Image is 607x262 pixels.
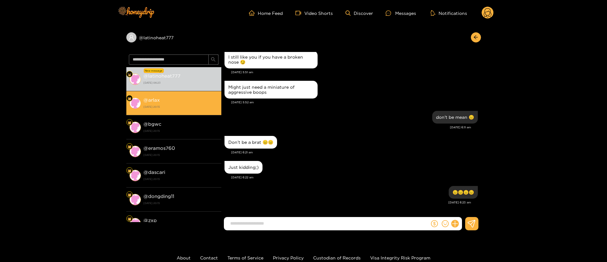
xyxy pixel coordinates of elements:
img: conversation [130,170,141,181]
div: [DATE] 6:11 am [224,125,471,130]
strong: @ dascari [143,169,165,175]
div: [DATE] 6:22 am [231,175,478,180]
a: Custodian of Records [313,255,361,260]
span: search [211,57,216,62]
img: Fan Level [128,97,131,100]
strong: @ arlax [143,97,160,103]
button: arrow-left [471,32,481,42]
img: conversation [130,218,141,229]
div: Aug. 22, 5:51 am [224,51,318,68]
strong: [DATE] 20:15 [143,152,218,158]
span: arrow-left [473,35,478,40]
img: conversation [130,146,141,157]
strong: @ dongding11 [143,194,174,199]
strong: @ bgwc [143,121,161,127]
div: I still like you if you have a broken nose 😏 [228,54,314,65]
img: conversation [130,194,141,205]
div: Don’t be a brat 😑😑 [228,140,273,145]
img: conversation [130,98,141,109]
div: [DATE] 6:21 am [231,150,478,155]
div: Aug. 22, 6:23 am [449,186,478,199]
div: don't be mean 😑 [436,115,474,120]
div: Might just need a miniature of aggressive boops [228,85,314,95]
a: Contact [200,255,218,260]
button: Notifications [429,10,469,16]
img: Fan Level [128,169,131,173]
span: home [249,10,258,16]
strong: @ eramos760 [143,145,175,151]
div: 😑😑😑😑 [452,190,474,195]
strong: @ latinoheat777 [143,73,180,79]
a: About [177,255,191,260]
strong: [DATE] 20:15 [143,104,218,110]
div: [DATE] 6:23 am [224,200,471,205]
div: Aug. 22, 6:21 am [224,136,277,149]
a: Terms of Service [227,255,263,260]
strong: [DATE] 20:15 [143,176,218,182]
div: New message [144,68,164,73]
div: [DATE] 5:52 am [231,100,478,105]
span: dollar [431,220,438,227]
img: conversation [130,73,141,85]
img: Fan Level [128,193,131,197]
strong: @ zxp [143,218,157,223]
span: user [129,35,134,40]
a: Visa Integrity Risk Program [370,255,430,260]
img: Fan Level [128,145,131,149]
a: Privacy Policy [273,255,304,260]
strong: [DATE] 20:15 [143,128,218,134]
strong: [DATE] 20:15 [143,200,218,206]
button: search [208,54,218,65]
div: Aug. 22, 5:52 am [224,81,318,99]
span: video-camera [295,10,304,16]
img: conversation [130,122,141,133]
img: Fan Level [128,73,131,76]
div: [DATE] 5:51 am [231,70,478,74]
a: Home Feed [249,10,283,16]
a: Video Shorts [295,10,333,16]
img: Fan Level [128,217,131,221]
div: Aug. 22, 6:22 am [224,161,262,174]
div: Just kidding;) [228,165,259,170]
img: Fan Level [128,121,131,125]
button: dollar [430,219,439,228]
span: smile [442,220,449,227]
a: Discover [345,10,373,16]
div: @latinoheat777 [126,32,221,42]
strong: [DATE] 06:23 [143,80,218,86]
div: Aug. 22, 6:11 am [432,111,478,124]
div: Messages [386,10,416,17]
